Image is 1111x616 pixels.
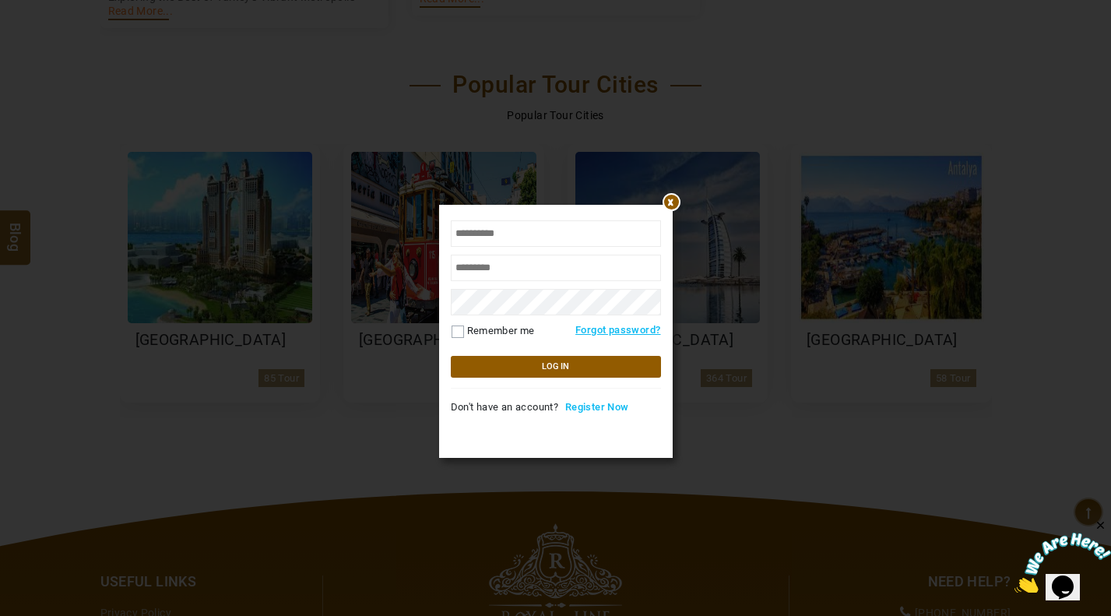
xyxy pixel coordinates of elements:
a: Forgot password? [575,323,660,338]
a: LOG IN [451,356,661,378]
iframe: chat widget [1014,519,1111,593]
span: Remember me [452,323,535,339]
b: Register Now [565,401,629,413]
div: Don't have an account? [451,400,661,416]
a: Register Now [558,401,628,413]
u: Forgot password? [575,324,660,336]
